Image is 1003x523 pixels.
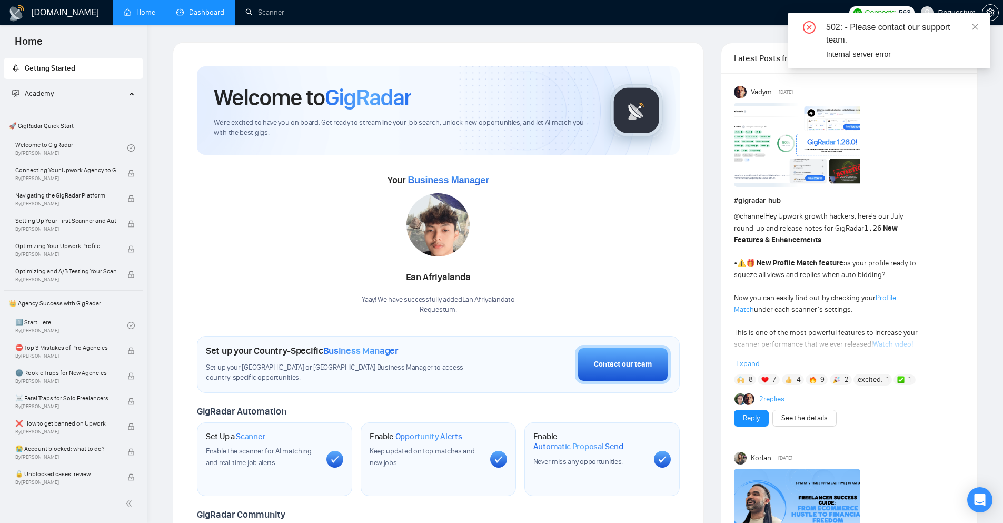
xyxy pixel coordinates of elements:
img: Vadym [734,86,747,98]
span: fund-projection-screen [12,90,19,97]
span: Home [6,34,51,56]
p: Requestum . [362,305,514,315]
span: lock [127,423,135,430]
span: By [PERSON_NAME] [15,277,116,283]
span: GigRadar [325,83,411,112]
a: 2replies [759,394,784,404]
a: 1️⃣ Start HereBy[PERSON_NAME] [15,314,127,337]
span: Latest Posts from the GigRadar Community [734,52,809,65]
img: gigradar-logo.png [610,84,663,137]
button: Contact our team [575,345,671,384]
span: Automatic Proposal Send [533,441,623,452]
span: check-circle [127,144,135,152]
span: Navigating the GigRadar Platform [15,190,116,201]
img: logo [8,5,25,22]
span: ☠️ Fatal Traps for Solo Freelancers [15,393,116,403]
img: Alex B [734,393,746,405]
button: Reply [734,410,769,427]
span: 👑 Agency Success with GigRadar [5,293,142,314]
h1: Set up your Country-Specific [206,345,399,357]
span: 1 [886,374,889,385]
span: 1 [908,374,911,385]
span: Connecting Your Upwork Agency to GigRadar [15,165,116,175]
span: By [PERSON_NAME] [15,454,116,460]
span: By [PERSON_NAME] [15,353,116,359]
span: Academy [25,89,54,98]
div: Contact our team [594,359,652,370]
a: dashboardDashboard [176,8,224,17]
h1: Enable [370,431,462,442]
span: Keep updated on top matches and new jobs. [370,447,475,467]
span: lock [127,372,135,380]
span: GigRadar Community [197,509,285,520]
a: homeHome [124,8,155,17]
span: Vadym [751,86,772,98]
span: [DATE] [779,87,793,97]
span: 8 [749,374,753,385]
span: 🌚 Rookie Traps for New Agencies [15,368,116,378]
span: lock [127,473,135,481]
span: Setting Up Your First Scanner and Auto-Bidder [15,215,116,226]
span: By [PERSON_NAME] [15,429,116,435]
span: lock [127,170,135,177]
a: Reply [743,412,760,424]
span: Opportunity Alerts [395,431,462,442]
span: Business Manager [408,175,489,185]
span: @channel [734,212,765,221]
span: Korlan [751,452,771,464]
span: lock [127,448,135,456]
span: ⚠️ [737,259,746,268]
img: F09AC4U7ATU-image.png [734,103,860,187]
span: Business Manager [323,345,399,357]
span: By [PERSON_NAME] [15,479,116,486]
span: lock [127,195,135,202]
span: 😭 Account blocked: what to do? [15,443,116,454]
span: Expand [736,359,760,368]
button: See the details [772,410,837,427]
h1: Enable [533,431,646,452]
span: Optimizing and A/B Testing Your Scanner for Better Results [15,266,116,277]
img: upwork-logo.png [853,8,862,17]
span: We're excited to have you on board. Get ready to streamline your job search, unlock new opportuni... [214,118,593,138]
img: 1699271954658-IMG-20231101-WA0028.jpg [406,193,470,256]
span: Never miss any opportunities. [533,457,623,466]
a: setting [982,8,999,17]
span: By [PERSON_NAME] [15,403,116,410]
div: Yaay! We have successfully added Ean Afriyalanda to [362,295,514,315]
span: lock [127,398,135,405]
span: 9 [820,374,825,385]
span: Your [388,174,489,186]
span: Getting Started [25,64,75,73]
span: 4 [797,374,801,385]
span: close-circle [803,21,816,34]
span: By [PERSON_NAME] [15,251,116,258]
span: double-left [125,498,136,509]
button: setting [982,4,999,21]
span: ⛔ Top 3 Mistakes of Pro Agencies [15,342,116,353]
a: searchScanner [245,8,284,17]
span: :excited: [856,374,882,386]
a: Welcome to GigRadarBy[PERSON_NAME] [15,136,127,160]
span: 7 [772,374,776,385]
h1: # gigradar-hub [734,195,965,206]
span: setting [982,8,998,17]
span: ❌ How to get banned on Upwork [15,418,116,429]
span: Optimizing Your Upwork Profile [15,241,116,251]
span: Scanner [236,431,265,442]
span: close [971,23,979,31]
span: GigRadar Automation [197,406,286,417]
div: Ean Afriyalanda [362,269,514,287]
span: 🔓 Unblocked cases: review [15,469,116,479]
img: 👍 [785,376,792,383]
span: Academy [12,89,54,98]
div: 502: - Please contact our support team. [826,21,978,46]
span: [DATE] [778,453,792,463]
a: See the details [781,412,828,424]
span: 🚀 GigRadar Quick Start [5,115,142,136]
span: Connects: [865,7,897,18]
div: Internal server error [826,48,978,60]
span: 2 [845,374,849,385]
span: lock [127,271,135,278]
span: lock [127,245,135,253]
img: 🔥 [809,376,817,383]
